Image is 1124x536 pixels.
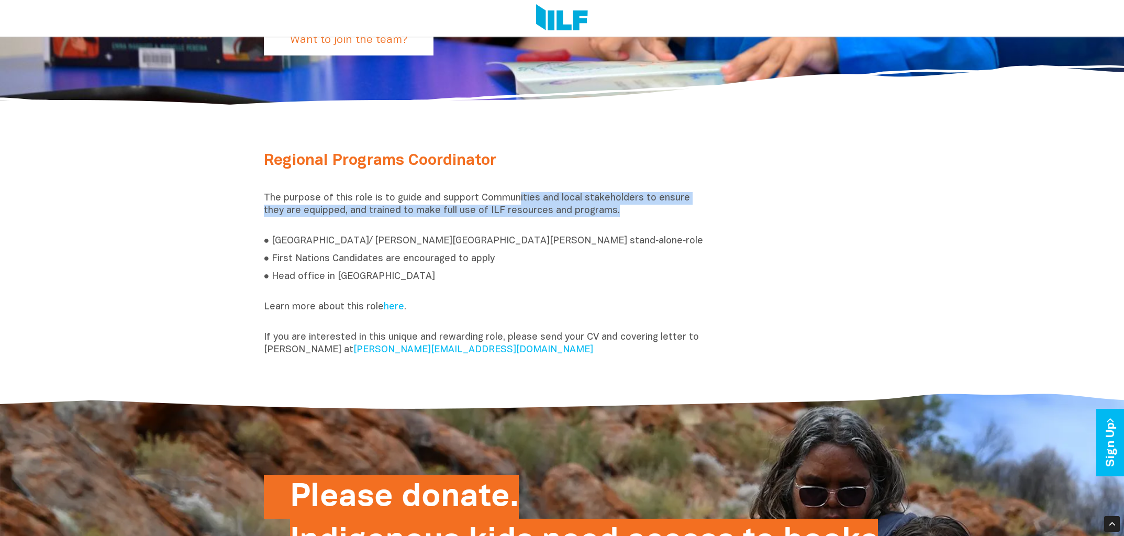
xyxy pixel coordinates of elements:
p: The purpose of this role is to guide and support Communities and local stakeholders to ensure the... [264,192,708,230]
p: Learn more about this role . [264,301,708,326]
img: Logo [536,4,588,32]
div: Scroll Back to Top [1104,516,1120,532]
p: If you are interested in this unique and rewarding role, please send your CV and covering letter ... [264,331,708,356]
h2: Regional Programs Coordinator [264,152,708,187]
a: here [384,303,404,311]
p: ● Head office in [GEOGRAPHIC_DATA] [264,271,708,296]
p: Want to join the team? [264,25,433,55]
p: ● [GEOGRAPHIC_DATA]/ [PERSON_NAME][GEOGRAPHIC_DATA][PERSON_NAME] stand‑alone‑role [264,235,708,248]
a: [PERSON_NAME][EMAIL_ADDRESS][DOMAIN_NAME] [353,345,593,354]
p: ● First Nations Candidates are encouraged to apply [264,253,708,265]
